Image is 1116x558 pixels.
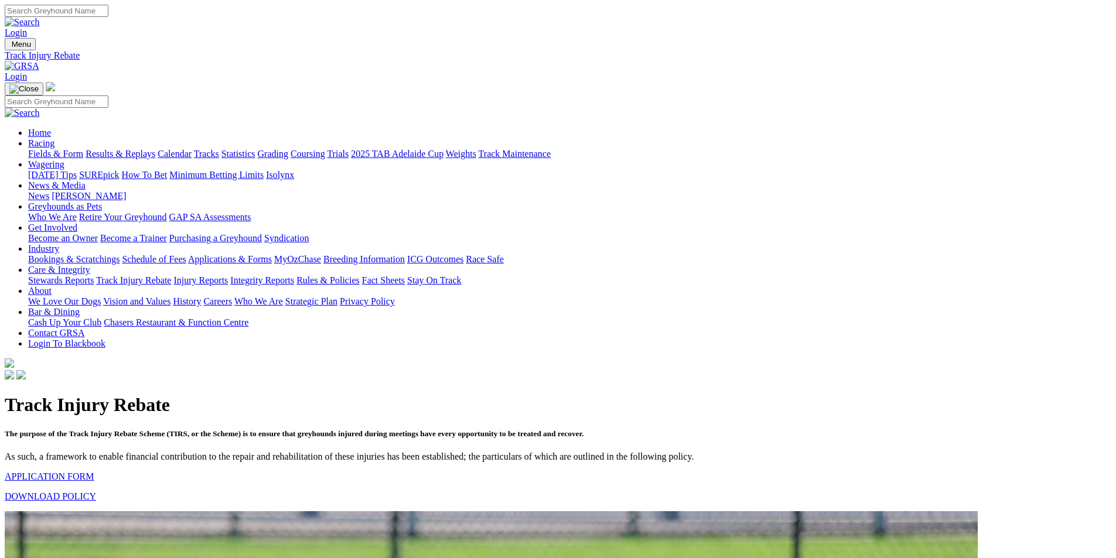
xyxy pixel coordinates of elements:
[5,491,96,501] a: DOWNLOAD POLICY
[188,254,272,264] a: Applications & Forms
[28,149,1111,159] div: Racing
[28,159,64,169] a: Wagering
[407,275,461,285] a: Stay On Track
[79,212,167,222] a: Retire Your Greyhound
[5,358,14,368] img: logo-grsa-white.png
[173,296,201,306] a: History
[16,370,26,379] img: twitter.svg
[122,254,186,264] a: Schedule of Fees
[203,296,232,306] a: Careers
[28,180,86,190] a: News & Media
[5,394,1111,416] h1: Track Injury Rebate
[12,40,31,49] span: Menu
[28,307,80,317] a: Bar & Dining
[158,149,192,159] a: Calendar
[169,233,262,243] a: Purchasing a Greyhound
[169,170,264,180] a: Minimum Betting Limits
[446,149,476,159] a: Weights
[28,212,77,222] a: Who We Are
[28,286,52,296] a: About
[173,275,228,285] a: Injury Reports
[28,138,54,148] a: Racing
[28,275,94,285] a: Stewards Reports
[327,149,349,159] a: Trials
[5,451,1111,462] p: As such, a framework to enable financial contribution to the repair and rehabilitation of these i...
[274,254,321,264] a: MyOzChase
[86,149,155,159] a: Results & Replays
[169,212,251,222] a: GAP SA Assessments
[264,233,309,243] a: Syndication
[5,370,14,379] img: facebook.svg
[28,170,1111,180] div: Wagering
[5,83,43,95] button: Toggle navigation
[5,429,1111,439] h5: The purpose of the Track Injury Rebate Scheme (TIRS, or the Scheme) is to ensure that greyhounds ...
[52,191,126,201] a: [PERSON_NAME]
[28,338,105,348] a: Login To Blackbook
[291,149,325,159] a: Coursing
[103,296,170,306] a: Vision and Values
[28,254,1111,265] div: Industry
[9,84,39,94] img: Close
[46,82,55,91] img: logo-grsa-white.png
[122,170,168,180] a: How To Bet
[234,296,283,306] a: Who We Are
[96,275,171,285] a: Track Injury Rebate
[104,317,248,327] a: Chasers Restaurant & Function Centre
[28,233,1111,244] div: Get Involved
[5,95,108,108] input: Search
[351,149,443,159] a: 2025 TAB Adelaide Cup
[340,296,395,306] a: Privacy Policy
[5,50,1111,61] a: Track Injury Rebate
[194,149,219,159] a: Tracks
[79,170,119,180] a: SUREpick
[28,328,84,338] a: Contact GRSA
[5,61,39,71] img: GRSA
[466,254,503,264] a: Race Safe
[28,275,1111,286] div: Care & Integrity
[5,38,36,50] button: Toggle navigation
[323,254,405,264] a: Breeding Information
[100,233,167,243] a: Become a Trainer
[362,275,405,285] a: Fact Sheets
[296,275,360,285] a: Rules & Policies
[28,222,77,232] a: Get Involved
[28,233,98,243] a: Become an Owner
[285,296,337,306] a: Strategic Plan
[28,191,49,201] a: News
[5,108,40,118] img: Search
[28,265,90,275] a: Care & Integrity
[5,17,40,28] img: Search
[28,212,1111,222] div: Greyhounds as Pets
[28,170,77,180] a: [DATE] Tips
[479,149,551,159] a: Track Maintenance
[28,254,120,264] a: Bookings & Scratchings
[28,317,1111,328] div: Bar & Dining
[5,28,27,37] a: Login
[28,201,102,211] a: Greyhounds as Pets
[407,254,463,264] a: ICG Outcomes
[5,71,27,81] a: Login
[221,149,255,159] a: Statistics
[28,128,51,138] a: Home
[5,5,108,17] input: Search
[266,170,294,180] a: Isolynx
[28,296,101,306] a: We Love Our Dogs
[28,296,1111,307] div: About
[28,244,59,254] a: Industry
[28,191,1111,201] div: News & Media
[28,317,101,327] a: Cash Up Your Club
[230,275,294,285] a: Integrity Reports
[258,149,288,159] a: Grading
[28,149,83,159] a: Fields & Form
[5,471,94,481] a: APPLICATION FORM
